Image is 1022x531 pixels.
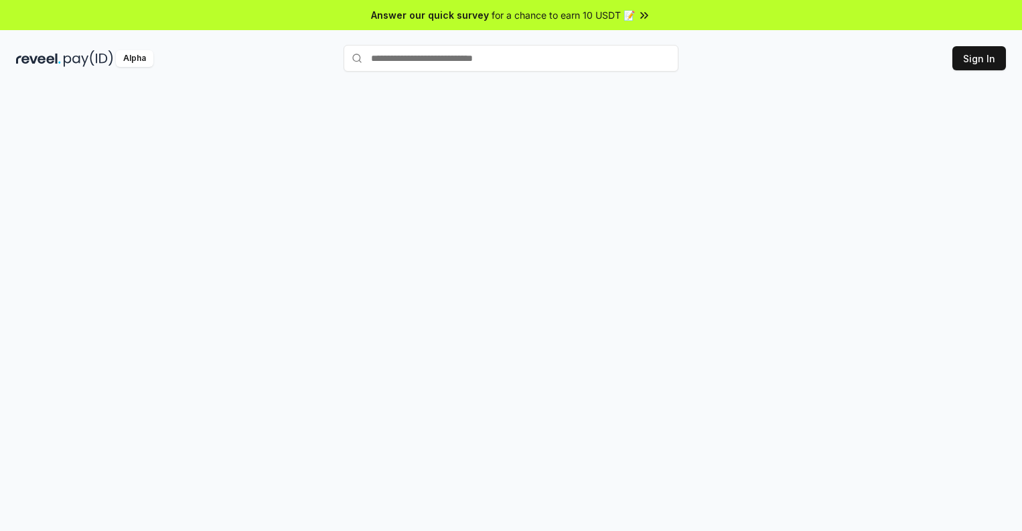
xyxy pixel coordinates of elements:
[64,50,113,67] img: pay_id
[16,50,61,67] img: reveel_dark
[492,8,635,22] span: for a chance to earn 10 USDT 📝
[371,8,489,22] span: Answer our quick survey
[116,50,153,67] div: Alpha
[952,46,1006,70] button: Sign In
